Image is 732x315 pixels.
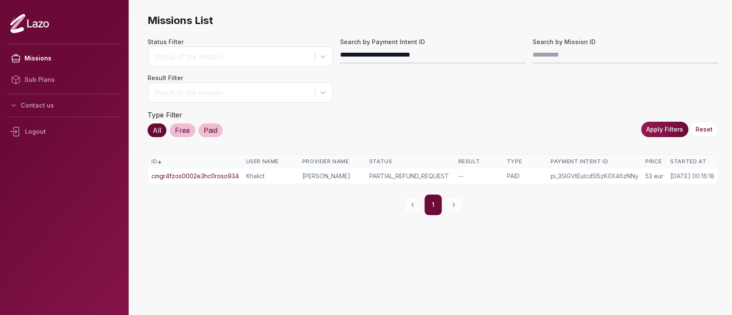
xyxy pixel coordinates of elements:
button: 1 [425,195,442,215]
div: Status of the mission [154,51,310,62]
div: Type [507,158,544,165]
label: Search by Payment Intent ID [340,38,526,46]
a: Sub Plans [7,69,122,90]
div: Price [645,158,663,165]
label: Type Filter [148,111,182,119]
label: Search by Mission ID [533,38,718,46]
label: Status Filter [148,38,333,46]
span: ▲ [157,158,162,165]
div: Provider Name [302,158,362,165]
label: Result Filter [148,74,333,82]
div: Paid [199,123,223,137]
div: Free [170,123,195,137]
div: [DATE] 00:16:18 [670,172,714,180]
div: PAID [507,172,544,180]
div: Khalict [246,172,295,180]
div: -- [458,172,500,180]
a: Missions [7,48,122,69]
button: Contact us [7,98,122,113]
div: PARTIAL_REFUND_REQUEST [369,172,452,180]
div: All [148,123,166,137]
div: Started At [670,158,714,165]
a: cmgr4fzos0002e3hc0roso934 [151,172,239,180]
div: pi_3SIGVtEulcd5I5zK0X46zNNy [551,172,639,180]
div: ID [151,158,239,165]
div: [PERSON_NAME] [302,172,362,180]
span: Missions List [148,14,718,27]
div: Payment Intent ID [551,158,639,165]
button: Reset [690,122,718,137]
div: Status [369,158,452,165]
button: Apply Filters [641,122,688,137]
div: Logout [7,120,122,143]
div: Result of the mission [154,87,310,98]
div: User Name [246,158,295,165]
div: Result [458,158,500,165]
div: 53 eur [645,172,663,180]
